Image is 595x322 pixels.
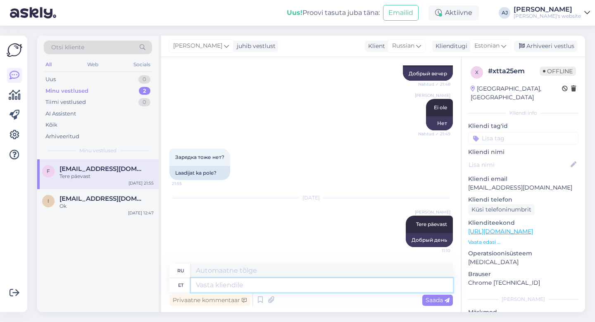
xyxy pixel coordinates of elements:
div: 2 [139,87,150,95]
div: [PERSON_NAME] [514,6,581,13]
div: Kõik [45,121,57,129]
p: Klienditeekond [468,219,578,227]
div: 0 [138,98,150,106]
p: Chrome [TECHNICAL_ID] [468,279,578,287]
img: Askly Logo [7,42,22,58]
div: [PERSON_NAME] [468,296,578,303]
span: Saada [426,296,450,304]
div: Privaatne kommentaar [169,295,250,306]
div: Laadijat ka pole? [169,166,230,180]
span: Offline [540,67,576,76]
p: Vaata edasi ... [468,238,578,246]
div: Tiimi vestlused [45,98,86,106]
span: f [47,168,50,174]
span: 21:55 [172,180,203,187]
div: Klient [365,42,385,50]
div: [PERSON_NAME]'s website [514,13,581,19]
span: Estonian [474,41,500,50]
p: Kliendi email [468,175,578,183]
p: Operatsioonisüsteem [468,249,578,258]
div: Klienditugi [432,42,467,50]
div: Добрый вечер [403,67,453,81]
div: AI Assistent [45,110,76,118]
span: [PERSON_NAME] [173,41,222,50]
input: Lisa nimi [469,160,569,169]
div: Minu vestlused [45,87,88,95]
div: Tere päevast [59,173,154,180]
div: 0 [138,75,150,84]
div: Добрый день [406,233,453,247]
p: [EMAIL_ADDRESS][DOMAIN_NAME] [468,183,578,192]
div: Arhiveeri vestlus [514,41,578,52]
div: Kliendi info [468,109,578,117]
input: Lisa tag [468,132,578,144]
div: [GEOGRAPHIC_DATA], [GEOGRAPHIC_DATA] [471,84,562,102]
div: juhib vestlust [233,42,276,50]
span: x [475,69,478,75]
span: Nähtud ✓ 21:49 [418,131,450,137]
div: AJ [499,7,510,19]
div: Küsi telefoninumbrit [468,204,535,215]
span: Tere päevast [416,221,447,227]
span: fidimasa@gmail.com [59,165,145,173]
div: [DATE] 12:47 [128,210,154,216]
p: Brauser [468,270,578,279]
div: # xtta25em [488,66,540,76]
span: Minu vestlused [79,147,117,154]
a: [URL][DOMAIN_NAME] [468,228,533,235]
p: Kliendi tag'id [468,122,578,130]
span: Зарядка тоже нет? [175,154,224,160]
span: info@noveba.com [59,195,145,202]
a: [PERSON_NAME][PERSON_NAME]'s website [514,6,590,19]
div: [DATE] [169,194,453,202]
b: Uus! [287,9,302,17]
div: [DATE] 21:55 [129,180,154,186]
p: Märkmed [468,308,578,317]
span: Nähtud ✓ 21:48 [418,81,450,87]
span: 11:10 [419,248,450,254]
div: Arhiveeritud [45,132,79,141]
div: Uus [45,75,56,84]
div: Aktiivne [428,5,479,20]
span: i [48,198,49,204]
span: Russian [392,41,414,50]
div: Socials [132,59,152,70]
div: Ok [59,202,154,210]
p: Kliendi nimi [468,148,578,156]
span: Ei ole [434,104,447,111]
p: Kliendi telefon [468,195,578,204]
div: ru [177,264,184,278]
p: [MEDICAL_DATA] [468,258,578,267]
div: Web [86,59,100,70]
span: [PERSON_NAME] [415,209,450,215]
span: [PERSON_NAME] [415,92,450,99]
button: Emailid [383,5,419,21]
div: All [44,59,53,70]
div: et [178,278,183,292]
div: Нет [426,116,453,130]
span: Otsi kliente [51,43,84,52]
div: Proovi tasuta juba täna: [287,8,380,18]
